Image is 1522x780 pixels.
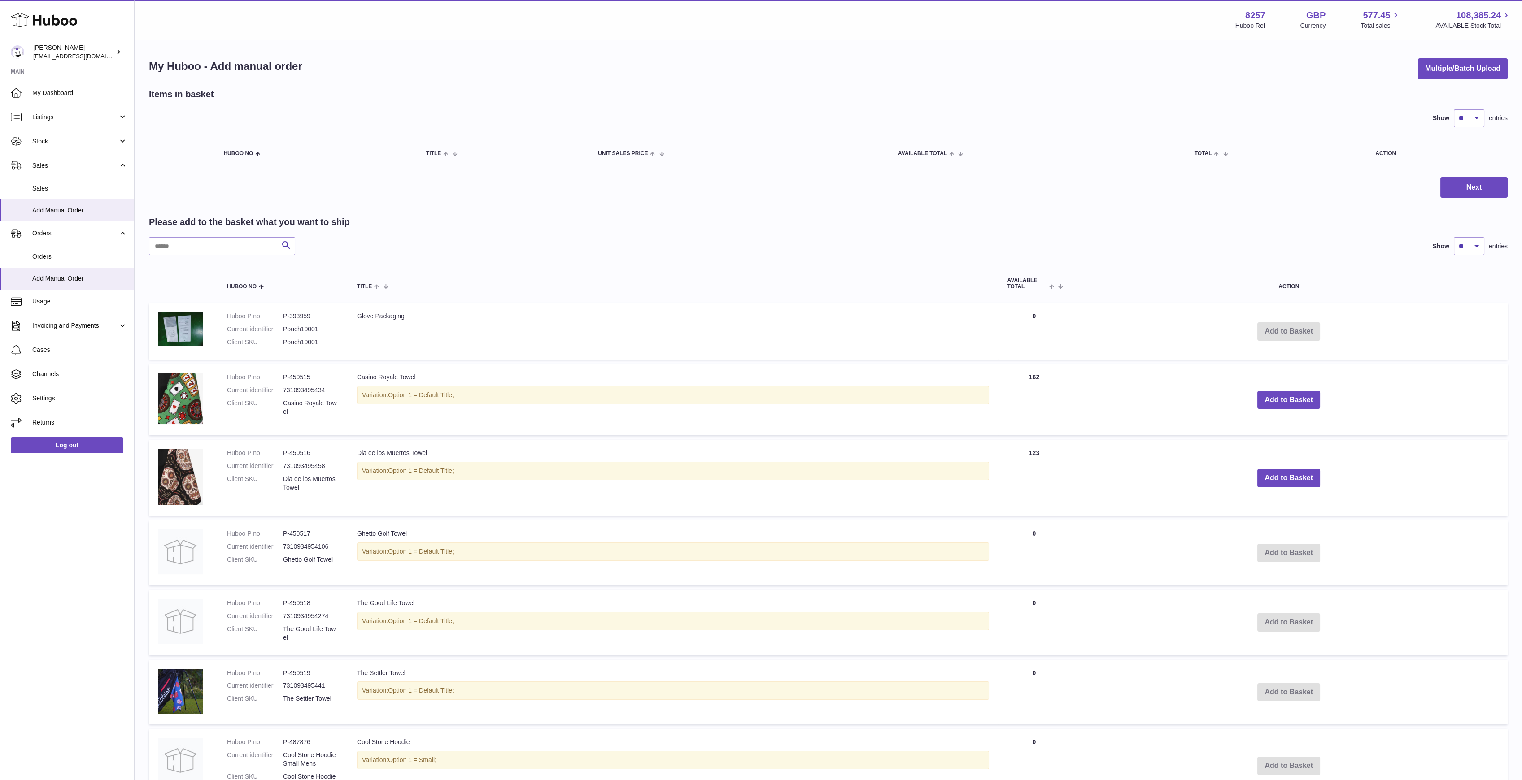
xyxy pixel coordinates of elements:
dd: Pouch10001 [283,325,339,334]
div: Variation: [357,542,989,561]
span: AVAILABLE Total [1007,277,1047,289]
img: Dia de los Muertos Towel [158,449,203,505]
dd: Ghetto Golf Towel [283,555,339,564]
div: Variation: [357,751,989,769]
a: 577.45 Total sales [1361,9,1400,30]
dt: Client SKU [227,399,283,416]
img: The Good Life Towel [158,599,203,644]
span: Sales [32,184,127,193]
dd: P-450517 [283,529,339,538]
span: Total [1195,151,1212,156]
a: 108,385.24 AVAILABLE Stock Total [1435,9,1511,30]
button: Multiple/Batch Upload [1418,58,1508,79]
dt: Current identifier [227,542,283,551]
img: don@skinsgolf.com [11,45,24,59]
td: 0 [998,590,1070,655]
dd: P-450519 [283,669,339,677]
span: Option 1 = Default Title; [388,467,454,474]
span: Add Manual Order [32,274,127,283]
td: Dia de los Muertos Towel [348,440,998,516]
td: 123 [998,440,1070,516]
dd: Cool Stone Hoodie Small Mens [283,751,339,768]
button: Add to Basket [1257,469,1320,487]
strong: GBP [1306,9,1326,22]
dt: Client SKU [227,694,283,703]
span: Cases [32,346,127,354]
img: Glove Packaging [158,312,203,346]
div: [PERSON_NAME] [33,43,114,61]
dd: 731093495441 [283,681,339,690]
button: Add to Basket [1257,391,1320,409]
div: Variation: [357,612,989,630]
span: Title [357,284,372,290]
dd: 731093495434 [283,386,339,394]
dt: Current identifier [227,462,283,470]
dd: P-450516 [283,449,339,457]
span: Returns [32,418,127,427]
dt: Huboo P no [227,669,283,677]
dt: Current identifier [227,325,283,334]
td: 0 [998,520,1070,585]
dt: Client SKU [227,625,283,642]
span: Option 1 = Default Title; [388,548,454,555]
td: The Good Life Towel [348,590,998,655]
div: Variation: [357,386,989,404]
span: Option 1 = Default Title; [388,687,454,694]
dd: 7310934954274 [283,612,339,620]
span: Total sales [1361,22,1400,30]
dt: Huboo P no [227,449,283,457]
img: Casino Royale Towel [158,373,203,424]
dd: Casino Royale Towel [283,399,339,416]
span: Settings [32,394,127,403]
span: Listings [32,113,118,121]
button: Next [1440,177,1508,198]
td: Glove Packaging [348,303,998,360]
td: Casino Royale Towel [348,364,998,435]
dt: Client SKU [227,338,283,347]
dt: Huboo P no [227,738,283,746]
span: Orders [32,252,127,261]
h2: Please add to the basket what you want to ship [149,216,350,228]
span: AVAILABLE Stock Total [1435,22,1511,30]
span: Channels [32,370,127,378]
h1: My Huboo - Add manual order [149,59,302,74]
span: Option 1 = Default Title; [388,391,454,399]
span: Option 1 = Default Title; [388,617,454,624]
span: [EMAIL_ADDRESS][DOMAIN_NAME] [33,52,132,60]
span: 108,385.24 [1456,9,1501,22]
span: Title [426,151,441,156]
label: Show [1433,242,1449,251]
img: The Settler Towel [158,669,203,714]
img: Ghetto Golf Towel [158,529,203,574]
dd: P-393959 [283,312,339,321]
dd: 731093495458 [283,462,339,470]
dt: Current identifier [227,751,283,768]
dt: Client SKU [227,475,283,492]
span: Option 1 = Small; [388,756,436,763]
span: Orders [32,229,118,238]
dd: P-487876 [283,738,339,746]
dt: Huboo P no [227,599,283,607]
dd: P-450518 [283,599,339,607]
td: 0 [998,303,1070,360]
span: Huboo no [227,284,257,290]
dd: The Settler Towel [283,694,339,703]
span: Sales [32,161,118,170]
span: AVAILABLE Total [898,151,947,156]
dt: Current identifier [227,681,283,690]
dt: Current identifier [227,386,283,394]
dd: The Good Life Towel [283,625,339,642]
div: Action [1375,151,1499,156]
dd: Dia de los Muertos Towel [283,475,339,492]
div: Currency [1300,22,1326,30]
dt: Huboo P no [227,529,283,538]
div: Variation: [357,681,989,700]
strong: 8257 [1245,9,1265,22]
dt: Current identifier [227,612,283,620]
dt: Huboo P no [227,312,283,321]
td: Ghetto Golf Towel [348,520,998,585]
dd: 7310934954106 [283,542,339,551]
span: Invoicing and Payments [32,321,118,330]
td: The Settler Towel [348,660,998,725]
div: Huboo Ref [1235,22,1265,30]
